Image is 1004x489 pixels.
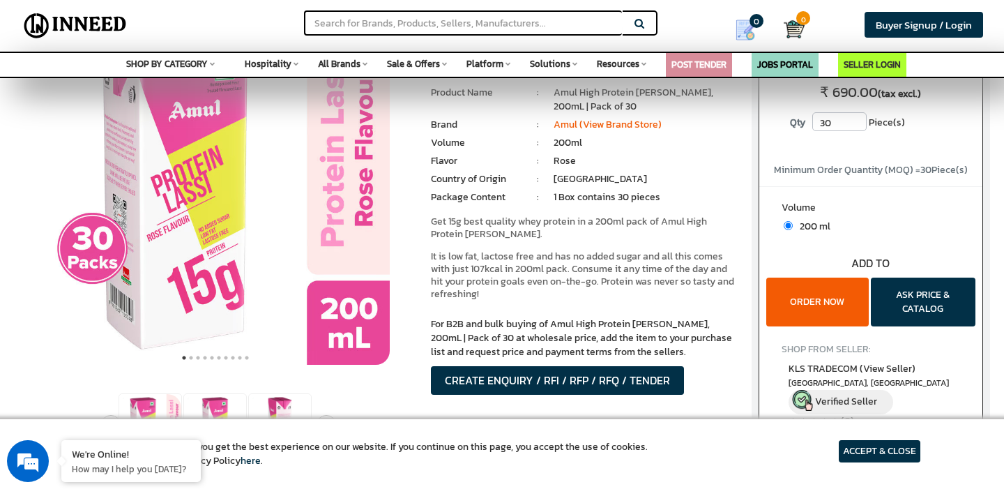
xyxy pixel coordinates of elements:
a: (0) [841,414,854,428]
p: It is low fat, lactose free and has no added sugar and all this comes with just 107kcal in 200ml ... [431,250,738,301]
article: ACCEPT & CLOSE [839,440,920,462]
button: 10 [243,351,250,365]
button: Next [316,415,337,436]
img: Amul High Protein Rose Lassi, 200mL [249,394,311,456]
label: Volume [782,201,960,218]
li: : [523,86,554,100]
p: For B2B and bulk buying of Amul High Protein [PERSON_NAME], 200mL | Pack of 30 at wholesale price... [431,317,738,359]
p: How may I help you today? [72,462,190,475]
span: 0 [750,14,763,28]
div: Minimize live chat window [229,7,262,40]
button: 5 [208,351,215,365]
div: Chat with us now [73,78,234,96]
li: Volume [431,136,523,150]
span: Solutions [530,57,570,70]
span: Buyer Signup / Login [876,17,972,33]
li: [GEOGRAPHIC_DATA] [554,172,738,186]
span: Minimum Order Quantity (MOQ) = Piece(s) [774,163,968,177]
a: Buyer Signup / Login [865,12,983,38]
img: Amul High Protein Rose Lassi, 200mL [119,394,181,456]
button: 1 [181,351,188,365]
input: Search for Brands, Products, Sellers, Manufacturers... [304,10,622,36]
li: Amul High Protein [PERSON_NAME], 200mL | Pack of 30 [554,86,738,114]
span: 30 [920,163,931,177]
span: Sale & Offers [387,57,440,70]
div: We're Online! [72,447,190,460]
h4: SHOP FROM SELLER: [782,344,960,354]
span: ₹ 690.00 [820,82,878,103]
img: Amul High Protein Rose Lassi, 200mL [41,16,390,365]
li: : [523,190,554,204]
textarea: Type your message and hit 'Enter' [7,334,266,383]
span: (tax excl.) [878,86,921,101]
a: POST TENDER [671,58,727,71]
a: my Quotes 0 [718,14,784,46]
img: inneed-verified-seller-icon.png [792,390,813,411]
button: 4 [201,351,208,365]
article: We use cookies to ensure you get the best experience on our website. If you continue on this page... [84,440,648,468]
span: We're online! [81,152,192,293]
span: KLS TRADECOM [789,361,915,376]
li: Country of Origin [431,172,523,186]
li: 1 Box contains 30 pieces [554,190,738,204]
span: Hospitality [245,57,291,70]
p: Get 15g best quality whey protein in a 200ml pack of Amul High Protein [PERSON_NAME]. [431,216,738,241]
img: Cart [784,19,805,40]
span: All Brands [318,57,360,70]
li: Rose [554,154,738,168]
span: Resources [597,57,639,70]
li: : [523,118,554,132]
span: 200 ml [793,219,830,234]
span: Verified Seller [815,394,877,409]
li: Flavor [431,154,523,168]
span: Platform [466,57,503,70]
li: : [523,136,554,150]
button: 9 [236,351,243,365]
li: Brand [431,118,523,132]
a: JOBS PORTAL [757,58,813,71]
a: here [241,453,261,468]
a: Cart 0 [784,14,793,45]
span: East Delhi [789,377,953,389]
li: : [523,154,554,168]
li: : [523,172,554,186]
img: salesiqlogo_leal7QplfZFryJ6FIlVepeu7OftD7mt8q6exU6-34PB8prfIgodN67KcxXM9Y7JQ_.png [96,319,106,328]
li: Package Content [431,190,523,204]
div: ADD TO [759,255,983,271]
a: KLS TRADECOM (View Seller) [GEOGRAPHIC_DATA], [GEOGRAPHIC_DATA] Verified Seller [789,361,953,414]
button: ORDER NOW [766,278,869,326]
a: SELLER LOGIN [844,58,901,71]
span: 0 [796,11,810,25]
button: 2 [188,351,195,365]
img: Amul High Protein Rose Lassi, 200mL [184,394,246,456]
span: Piece(s) [869,112,905,133]
button: 6 [215,351,222,365]
button: 7 [222,351,229,365]
button: 8 [229,351,236,365]
img: logo_Zg8I0qSkbAqR2WFHt3p6CTuqpyXMFPubPcD2OT02zFN43Cy9FUNNG3NEPhM_Q1qe_.png [24,84,59,91]
img: Show My Quotes [735,20,756,40]
em: Driven by SalesIQ [109,319,177,329]
a: Amul (View Brand Store) [554,117,662,132]
li: 200ml [554,136,738,150]
span: SHOP BY CATEGORY [126,57,208,70]
button: CREATE ENQUIRY / RFI / RFP / RFQ / TENDER [431,366,684,395]
label: Qty [783,112,812,133]
button: Previous [100,415,121,436]
button: 3 [195,351,201,365]
img: Inneed.Market [19,8,132,43]
button: ASK PRICE & CATALOG [871,278,975,326]
li: Product Name [431,86,523,100]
